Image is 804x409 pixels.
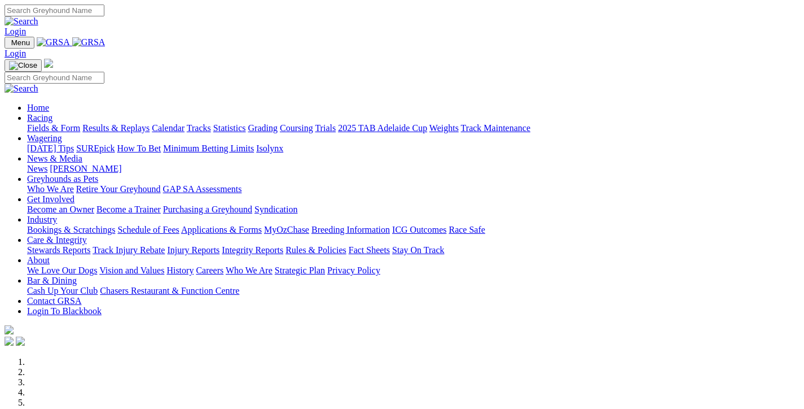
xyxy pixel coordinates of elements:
a: Contact GRSA [27,296,81,306]
a: Trials [315,123,336,133]
img: logo-grsa-white.png [5,325,14,334]
div: Racing [27,123,799,133]
img: Close [9,61,37,70]
a: Care & Integrity [27,235,87,245]
a: Greyhounds as Pets [27,174,98,184]
div: News & Media [27,164,799,174]
a: Strategic Plan [275,266,325,275]
a: Racing [27,113,52,123]
div: Get Involved [27,204,799,215]
div: Bar & Dining [27,286,799,296]
a: [PERSON_NAME] [50,164,121,173]
div: Industry [27,225,799,235]
a: We Love Our Dogs [27,266,97,275]
a: GAP SA Assessments [163,184,242,194]
a: Get Involved [27,194,74,204]
span: Menu [11,38,30,47]
div: Greyhounds as Pets [27,184,799,194]
a: Wagering [27,133,62,143]
a: Login [5,49,26,58]
a: Rules & Policies [285,245,346,255]
a: Privacy Policy [327,266,380,275]
a: ICG Outcomes [392,225,446,234]
a: MyOzChase [264,225,309,234]
a: Statistics [213,123,246,133]
a: Results & Replays [82,123,150,133]
a: Tracks [187,123,211,133]
img: Search [5,84,38,94]
a: Weights [429,123,459,133]
a: Become a Trainer [96,204,161,214]
div: Care & Integrity [27,245,799,255]
a: News & Media [27,154,82,163]
a: Retire Your Greyhound [76,184,161,194]
a: Careers [196,266,223,275]
a: History [166,266,194,275]
a: Login To Blackbook [27,306,102,316]
a: Fields & Form [27,123,80,133]
a: Home [27,103,49,112]
a: Grading [248,123,278,133]
a: Purchasing a Greyhound [163,204,252,214]
a: Applications & Forms [181,225,262,234]
div: About [27,266,799,276]
a: Track Injury Rebate [93,245,165,255]
a: 2025 TAB Adelaide Cup [338,123,427,133]
a: [DATE] Tips [27,143,74,153]
a: Stay On Track [392,245,444,255]
button: Toggle navigation [5,59,42,72]
a: Integrity Reports [222,245,283,255]
a: Syndication [254,204,297,214]
a: Calendar [152,123,184,133]
a: Bar & Dining [27,276,77,285]
a: How To Bet [117,143,161,153]
img: Search [5,16,38,27]
a: Become an Owner [27,204,94,214]
a: Isolynx [256,143,283,153]
a: Industry [27,215,57,224]
a: Injury Reports [167,245,219,255]
a: Login [5,27,26,36]
a: SUREpick [76,143,115,153]
img: logo-grsa-white.png [44,59,53,68]
a: Track Maintenance [461,123,530,133]
div: Wagering [27,143,799,154]
a: Fact Sheets [349,245,390,255]
a: Coursing [280,123,313,133]
img: GRSA [72,37,106,47]
a: Schedule of Fees [117,225,179,234]
a: Bookings & Scratchings [27,225,115,234]
a: Breeding Information [311,225,390,234]
a: Cash Up Your Club [27,286,98,295]
a: Race Safe [449,225,485,234]
img: twitter.svg [16,337,25,346]
a: Who We Are [27,184,74,194]
img: GRSA [37,37,70,47]
a: Stewards Reports [27,245,90,255]
input: Search [5,5,104,16]
a: News [27,164,47,173]
button: Toggle navigation [5,37,34,49]
a: Chasers Restaurant & Function Centre [100,286,239,295]
input: Search [5,72,104,84]
a: Who We Are [226,266,273,275]
a: About [27,255,50,265]
a: Minimum Betting Limits [163,143,254,153]
a: Vision and Values [99,266,164,275]
img: facebook.svg [5,337,14,346]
